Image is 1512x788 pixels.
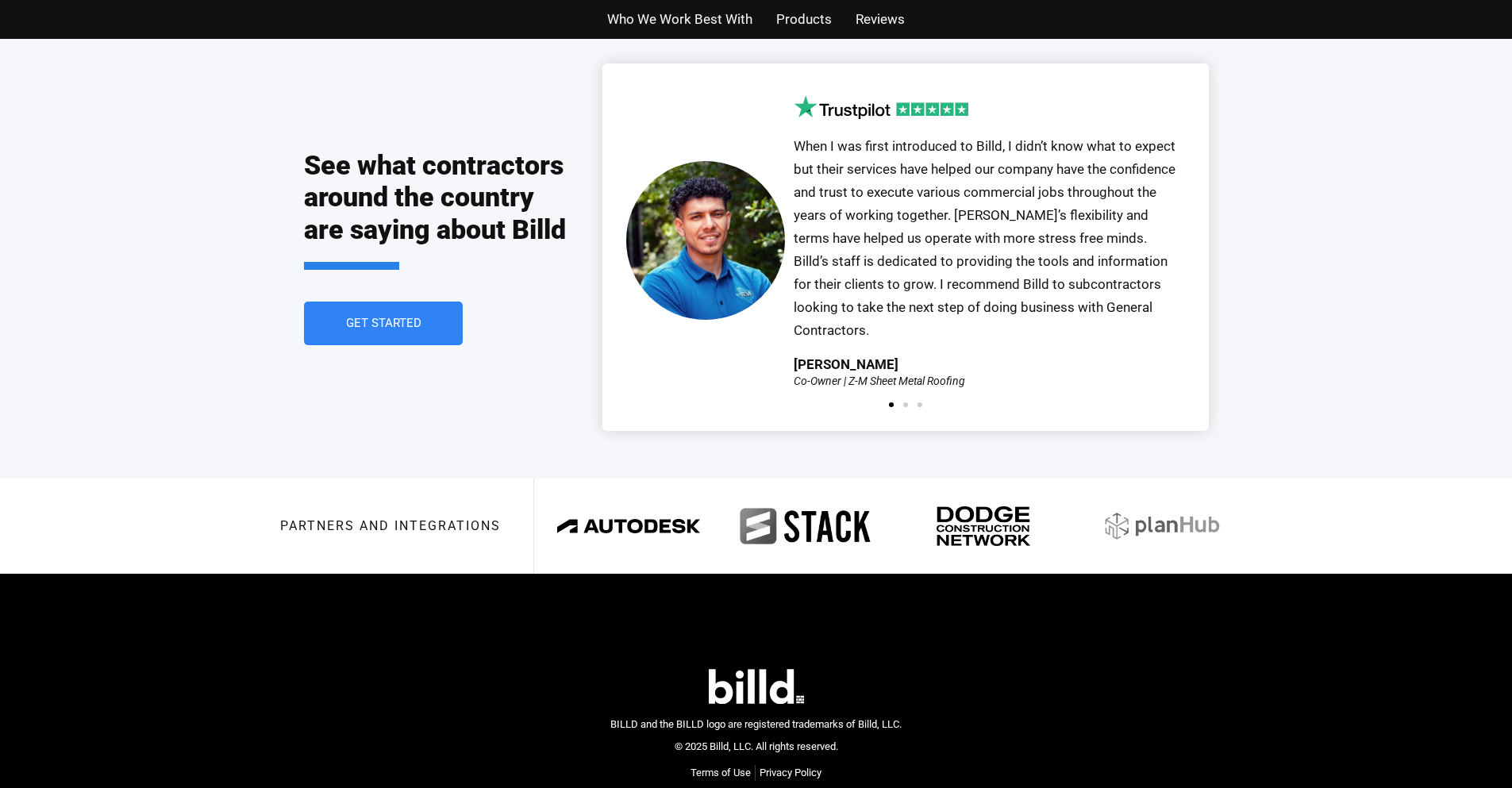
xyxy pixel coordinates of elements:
[760,765,821,781] a: Privacy Policy
[304,302,463,345] a: Get Started
[610,718,902,753] span: BILLD and the BILLD logo are registered trademarks of Billd, LLC. © 2025 Billd, LLC. All rights r...
[304,149,571,270] h2: See what contractors around the country are saying about Billd
[280,520,501,532] h3: Partners and integrations
[691,765,751,781] a: Terms of Use
[794,358,898,371] div: [PERSON_NAME]
[345,317,421,329] span: Get Started
[918,402,922,407] span: Go to slide 3
[903,402,908,407] span: Go to slide 2
[794,375,965,386] div: Co-Owner | Z-M Sheet Metal Roofing
[856,8,905,31] a: Reviews
[889,402,894,407] span: Go to slide 1
[794,138,1175,337] span: When I was first introduced to Billd, I didn’t know what to expect but their services have helped...
[691,765,821,781] nav: Menu
[626,95,1185,386] div: 1 / 3
[776,8,832,31] a: Products
[607,8,752,31] a: Who We Work Best With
